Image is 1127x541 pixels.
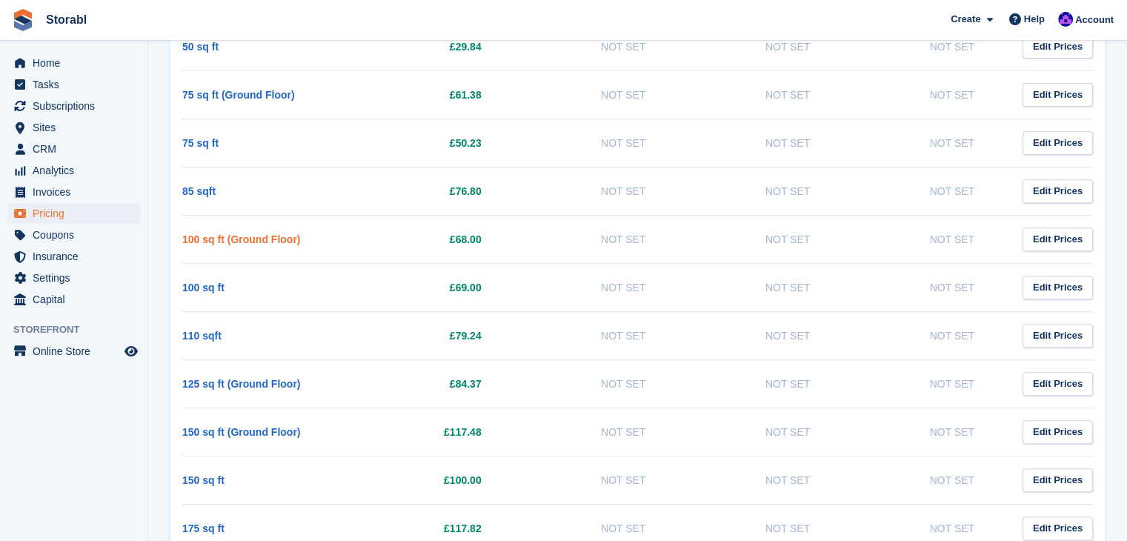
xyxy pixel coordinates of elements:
[33,203,122,224] span: Pricing
[675,22,840,70] td: Not Set
[1023,468,1093,493] a: Edit Prices
[7,341,140,362] a: menu
[1023,372,1093,396] a: Edit Prices
[33,53,122,73] span: Home
[33,139,122,159] span: CRM
[182,282,225,293] a: 100 sq ft
[951,12,980,27] span: Create
[33,225,122,245] span: Coupons
[7,246,140,267] a: menu
[511,22,676,70] td: Not Set
[1023,420,1093,445] a: Edit Prices
[7,139,140,159] a: menu
[675,263,840,311] td: Not Set
[840,408,1004,456] td: Not Set
[122,342,140,360] a: Preview store
[33,246,122,267] span: Insurance
[1023,517,1093,541] a: Edit Prices
[182,185,216,197] a: 85 sqft
[33,289,122,310] span: Capital
[13,322,147,337] span: Storefront
[7,53,140,73] a: menu
[675,70,840,119] td: Not Set
[840,359,1004,408] td: Not Set
[7,225,140,245] a: menu
[511,215,676,263] td: Not Set
[33,74,122,95] span: Tasks
[511,119,676,167] td: Not Set
[840,215,1004,263] td: Not Set
[7,289,140,310] a: menu
[1075,13,1114,27] span: Account
[675,456,840,504] td: Not Set
[1023,83,1093,107] a: Edit Prices
[182,137,219,149] a: 75 sq ft
[7,96,140,116] a: menu
[182,89,295,101] a: 75 sq ft (Ground Floor)
[33,160,122,181] span: Analytics
[182,474,225,486] a: 150 sq ft
[840,311,1004,359] td: Not Set
[1024,12,1045,27] span: Help
[182,41,219,53] a: 50 sq ft
[675,359,840,408] td: Not Set
[675,167,840,215] td: Not Set
[182,522,225,534] a: 175 sq ft
[511,70,676,119] td: Not Set
[1023,228,1093,252] a: Edit Prices
[347,456,511,504] td: £100.00
[347,70,511,119] td: £61.38
[7,117,140,138] a: menu
[347,408,511,456] td: £117.48
[33,96,122,116] span: Subscriptions
[7,160,140,181] a: menu
[511,359,676,408] td: Not Set
[1023,35,1093,59] a: Edit Prices
[33,268,122,288] span: Settings
[182,233,300,245] a: 100 sq ft (Ground Floor)
[40,7,93,32] a: Storabl
[7,203,140,224] a: menu
[7,182,140,202] a: menu
[7,268,140,288] a: menu
[1023,131,1093,156] a: Edit Prices
[182,426,300,438] a: 150 sq ft (Ground Floor)
[347,359,511,408] td: £84.37
[511,263,676,311] td: Not Set
[347,263,511,311] td: £69.00
[1023,179,1093,204] a: Edit Prices
[840,70,1004,119] td: Not Set
[7,74,140,95] a: menu
[182,378,300,390] a: 125 sq ft (Ground Floor)
[347,22,511,70] td: £29.84
[511,408,676,456] td: Not Set
[511,456,676,504] td: Not Set
[511,311,676,359] td: Not Set
[675,119,840,167] td: Not Set
[347,167,511,215] td: £76.80
[675,408,840,456] td: Not Set
[675,311,840,359] td: Not Set
[840,456,1004,504] td: Not Set
[347,215,511,263] td: £68.00
[840,167,1004,215] td: Not Set
[182,330,222,342] a: 110 sqft
[840,263,1004,311] td: Not Set
[33,182,122,202] span: Invoices
[12,9,34,31] img: stora-icon-8386f47178a22dfd0bd8f6a31ec36ba5ce8667c1dd55bd0f319d3a0aa187defe.svg
[840,22,1004,70] td: Not Set
[33,341,122,362] span: Online Store
[347,119,511,167] td: £50.23
[840,119,1004,167] td: Not Set
[1023,276,1093,300] a: Edit Prices
[347,311,511,359] td: £79.24
[511,167,676,215] td: Not Set
[675,215,840,263] td: Not Set
[1058,12,1073,27] img: Bailey Hunt
[1023,324,1093,348] a: Edit Prices
[33,117,122,138] span: Sites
